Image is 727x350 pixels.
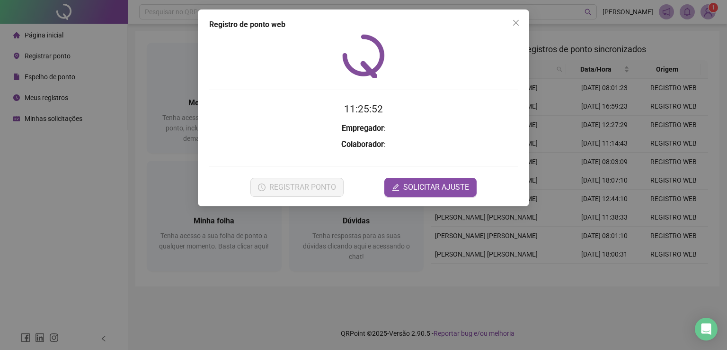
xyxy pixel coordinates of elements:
[209,19,518,30] div: Registro de ponto web
[209,122,518,135] h3: :
[209,138,518,151] h3: :
[342,34,385,78] img: QRPoint
[384,178,477,197] button: editSOLICITAR AJUSTE
[250,178,344,197] button: REGISTRAR PONTO
[344,103,383,115] time: 11:25:52
[403,182,469,193] span: SOLICITAR AJUSTE
[508,15,523,30] button: Close
[392,184,399,191] span: edit
[341,140,384,149] strong: Colaborador
[342,124,384,133] strong: Empregador
[512,19,520,27] span: close
[695,318,718,341] div: Open Intercom Messenger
